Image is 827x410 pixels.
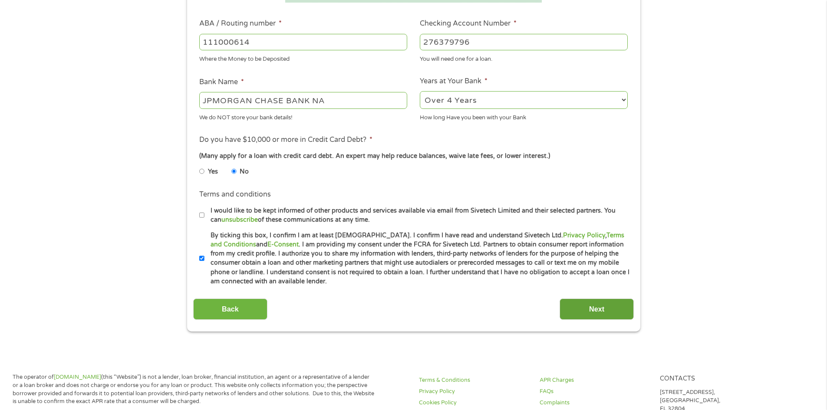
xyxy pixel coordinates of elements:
label: Yes [208,167,218,177]
a: Cookies Policy [419,399,529,407]
div: We do NOT store your bank details! [199,110,407,122]
label: ABA / Routing number [199,19,282,28]
label: Years at Your Bank [420,77,488,86]
a: Terms and Conditions [211,232,624,248]
a: FAQs [540,387,650,396]
a: Terms & Conditions [419,376,529,384]
a: Complaints [540,399,650,407]
label: Checking Account Number [420,19,517,28]
label: Bank Name [199,78,244,87]
label: I would like to be kept informed of other products and services available via email from Sivetech... [204,206,630,225]
label: No [240,167,249,177]
a: Privacy Policy [419,387,529,396]
h4: Contacts [660,375,770,383]
div: You will need one for a loan. [420,52,628,64]
label: By ticking this box, I confirm I am at least [DEMOGRAPHIC_DATA]. I confirm I have read and unders... [204,231,630,286]
label: Do you have $10,000 or more in Credit Card Debt? [199,135,372,144]
a: [DOMAIN_NAME] [54,374,101,380]
a: APR Charges [540,376,650,384]
a: Privacy Policy [563,232,605,239]
div: Where the Money to be Deposited [199,52,407,64]
input: 263177916 [199,34,407,50]
div: (Many apply for a loan with credit card debt. An expert may help reduce balances, waive late fees... [199,151,627,161]
div: How long Have you been with your Bank [420,110,628,122]
a: E-Consent [267,241,299,248]
input: Next [560,298,634,320]
input: 345634636 [420,34,628,50]
p: The operator of (this “Website”) is not a lender, loan broker, financial institution, an agent or... [13,373,375,406]
input: Back [193,298,267,320]
a: unsubscribe [221,216,258,223]
label: Terms and conditions [199,190,271,199]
